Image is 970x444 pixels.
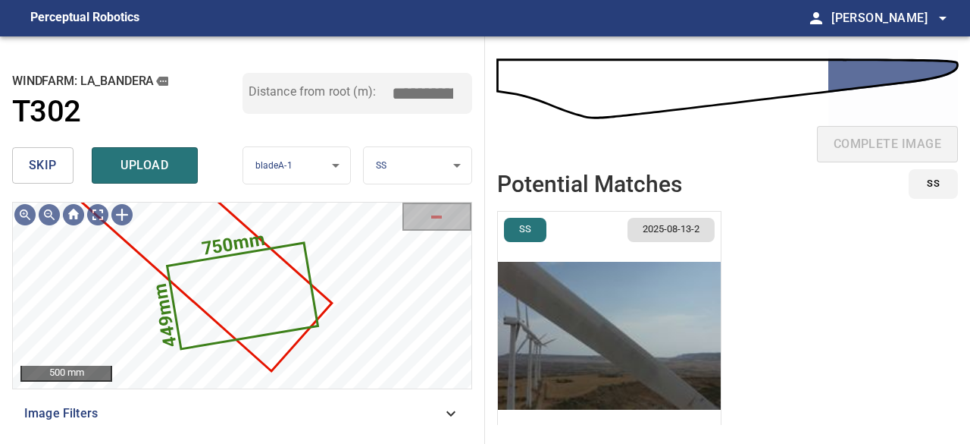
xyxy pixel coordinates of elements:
[497,172,682,197] h2: Potential Matches
[92,147,198,184] button: upload
[807,9,825,27] span: person
[927,175,940,193] span: SS
[634,222,709,237] span: 2025-08-13-2
[12,73,242,90] h2: windfarm: La_Bandera
[825,3,952,33] button: [PERSON_NAME]
[900,169,958,199] div: id
[29,155,57,176] span: skip
[61,203,86,227] div: Go home
[13,203,37,227] div: Zoom in
[255,160,293,171] span: bladeA-1
[243,146,351,185] div: bladeA-1
[364,146,471,185] div: SS
[831,8,952,29] span: [PERSON_NAME]
[909,169,958,199] button: SS
[37,203,61,227] div: Zoom out
[24,405,442,423] span: Image Filters
[934,9,952,27] span: arrow_drop_down
[12,94,242,130] a: T302
[30,6,139,30] figcaption: Perceptual Robotics
[510,222,540,237] span: SS
[154,73,171,90] button: copy message details
[249,86,376,98] label: Distance from root (m):
[110,203,134,227] div: Toggle selection
[12,94,81,130] h1: T302
[86,203,110,227] div: Toggle full page
[12,395,472,432] div: Image Filters
[376,160,386,171] span: SS
[149,282,181,348] text: 449mm
[108,155,181,176] span: upload
[200,228,266,260] text: 750mm
[504,218,546,242] button: SS
[12,147,74,184] button: skip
